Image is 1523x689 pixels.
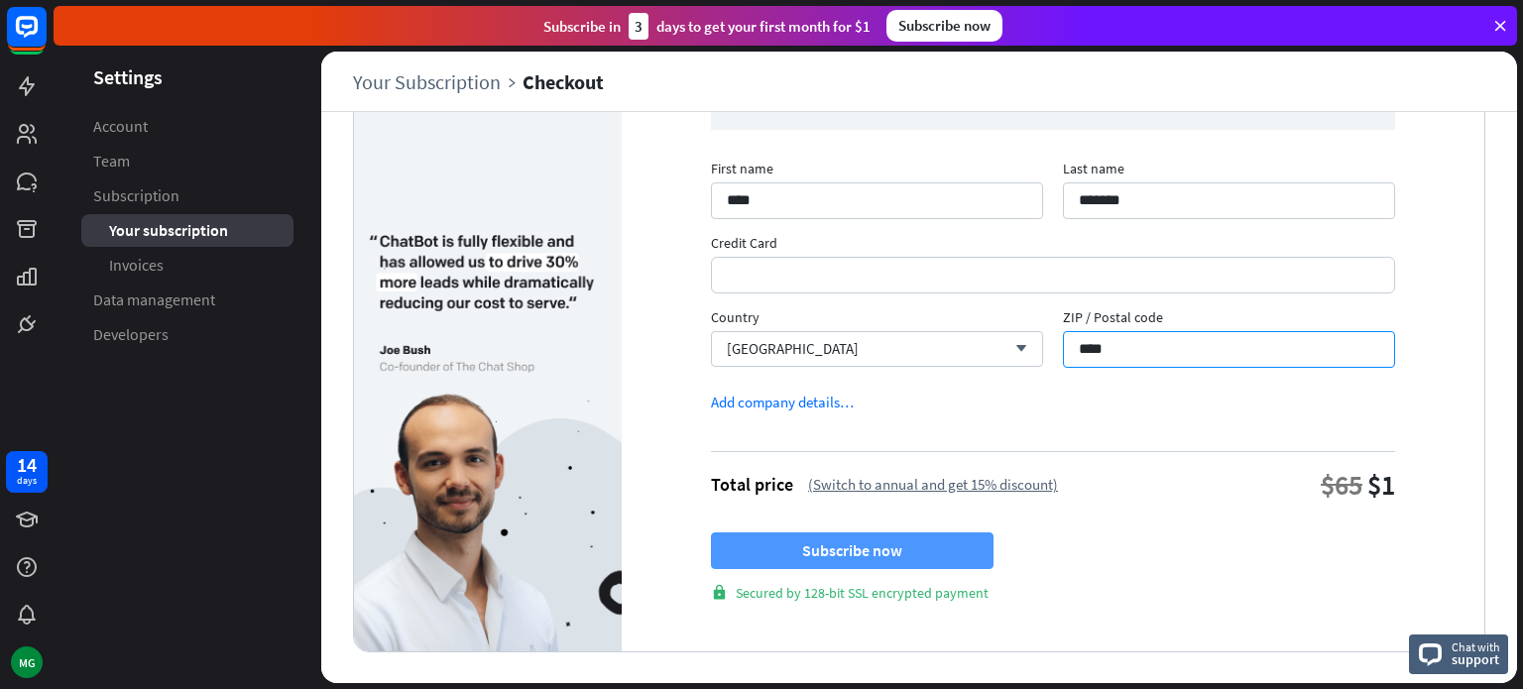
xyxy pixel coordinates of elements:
[81,145,293,177] a: Team
[1005,343,1027,355] i: arrow_down
[543,13,871,40] div: Subscribe in days to get your first month for $1
[711,584,728,601] i: lock
[81,249,293,282] a: Invoices
[1452,650,1500,668] span: support
[711,160,1043,182] span: First name
[93,289,215,310] span: Data management
[354,234,622,651] img: 17017e6dca2a961f0bc0.png
[81,110,293,143] a: Account
[1063,308,1395,331] span: ZIP / Postal code
[93,116,148,137] span: Account
[726,258,1380,292] iframe: Billing information
[81,284,293,316] a: Data management
[1452,637,1500,656] span: Chat with
[54,63,321,90] header: Settings
[93,185,179,206] span: Subscription
[711,584,1395,602] div: Secured by 128-bit SSL encrypted payment
[886,10,1002,42] div: Subscribe now
[727,339,859,358] span: [GEOGRAPHIC_DATA]
[1063,160,1395,182] span: Last name
[629,13,648,40] div: 3
[1063,331,1395,368] input: ZIP / Postal code
[93,151,130,172] span: Team
[711,182,1043,219] input: First name
[711,532,994,569] button: Subscribe now
[17,456,37,474] div: 14
[523,70,604,93] div: Checkout
[81,179,293,212] a: Subscription
[109,255,164,276] span: Invoices
[711,473,793,496] div: Total price
[17,474,37,488] div: days
[81,318,293,351] a: Developers
[93,324,169,345] span: Developers
[711,393,854,411] div: Add company details…
[711,308,1043,331] span: Country
[1063,182,1395,219] input: Last name
[711,234,1395,257] span: Credit Card
[11,646,43,678] div: MG
[353,70,523,93] a: Your Subscription
[808,475,1058,494] div: (Switch to annual and get 15% discount)
[1321,467,1362,503] div: $65
[6,451,48,493] a: 14 days
[1367,467,1395,503] div: $1
[109,220,228,241] span: Your subscription
[16,8,75,67] button: Open LiveChat chat widget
